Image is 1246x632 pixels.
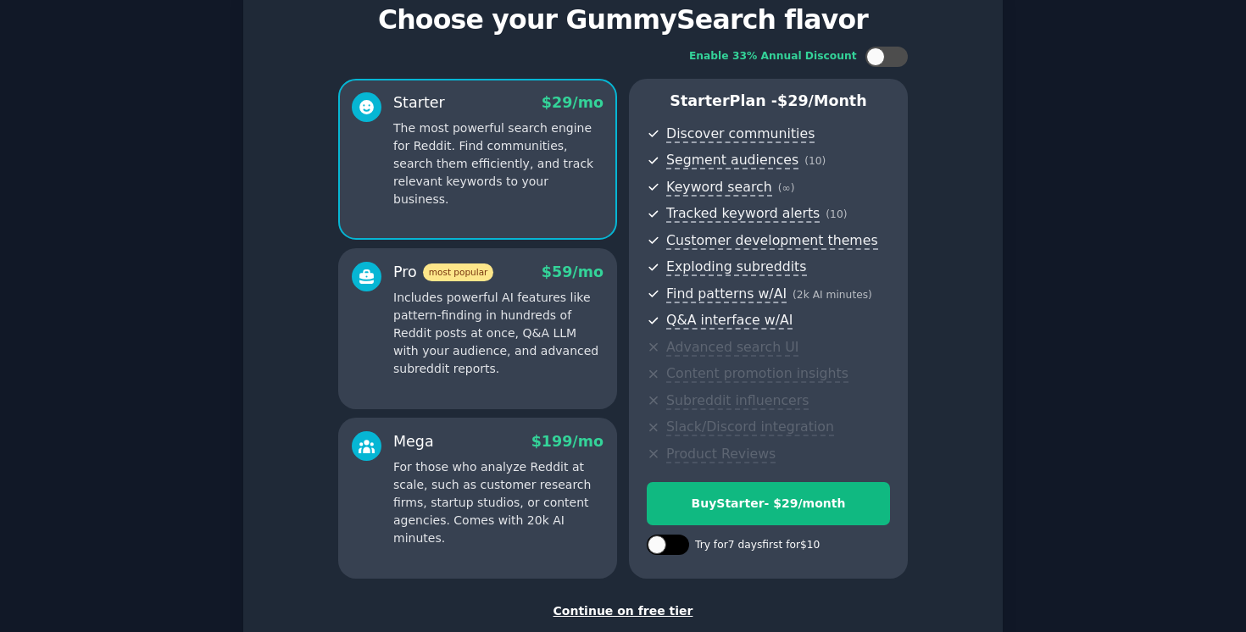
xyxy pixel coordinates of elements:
p: Includes powerful AI features like pattern-finding in hundreds of Reddit posts at once, Q&A LLM w... [393,289,604,378]
span: Tracked keyword alerts [666,205,820,223]
div: Starter [393,92,445,114]
div: Buy Starter - $ 29 /month [648,495,889,513]
span: Find patterns w/AI [666,286,787,303]
div: Enable 33% Annual Discount [689,49,857,64]
span: ( 10 ) [804,155,826,167]
span: Advanced search UI [666,339,798,357]
span: $ 29 /month [777,92,867,109]
p: Choose your GummySearch flavor [261,5,985,35]
span: Customer development themes [666,232,878,250]
span: Subreddit influencers [666,392,809,410]
span: ( 10 ) [826,208,847,220]
div: Continue on free tier [261,602,985,620]
span: Exploding subreddits [666,258,806,276]
span: ( ∞ ) [778,182,795,194]
div: Mega [393,431,434,452]
p: The most powerful search engine for Reddit. Find communities, search them efficiently, and track ... [393,119,604,208]
span: most popular [423,263,494,281]
div: Pro [393,262,493,283]
span: $ 29 /mo [542,94,604,111]
span: Product Reviews [666,446,776,463]
span: $ 199 /mo [531,433,604,450]
span: ( 2k AI minutes ) [793,289,872,301]
span: Q&A interface w/AI [666,312,793,330]
span: $ 59 /mo [542,263,604,280]
span: Slack/Discord integration [666,419,834,436]
button: BuyStarter- $29/month [647,482,890,525]
div: Try for 7 days first for $10 [695,538,820,553]
span: Content promotion insights [666,365,848,383]
span: Discover communities [666,125,815,143]
p: For those who analyze Reddit at scale, such as customer research firms, startup studios, or conte... [393,458,604,547]
span: Segment audiences [666,152,798,169]
p: Starter Plan - [647,91,890,112]
span: Keyword search [666,179,772,197]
